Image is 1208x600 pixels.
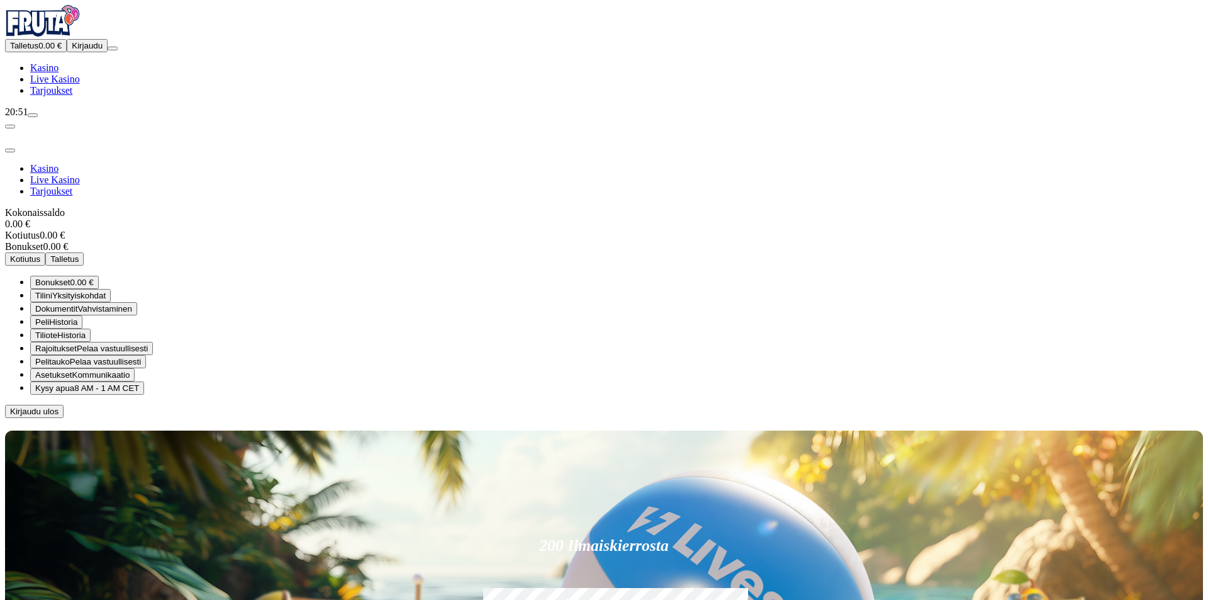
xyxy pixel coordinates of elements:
[10,41,38,50] span: Talletus
[30,315,82,329] button: 777 iconPeliHistoria
[5,241,1203,252] div: 0.00 €
[70,278,94,287] span: 0.00 €
[5,163,1203,197] nav: Main menu
[5,218,1203,230] div: 0.00 €
[5,28,81,38] a: Fruta
[35,331,57,340] span: Tiliote
[5,230,40,241] span: Kotiutus
[5,39,67,52] button: Talletusplus icon0.00 €
[30,342,153,355] button: limits iconRajoituksetPelaa vastuullisesti
[5,241,43,252] span: Bonukset
[50,254,79,264] span: Talletus
[72,41,103,50] span: Kirjaudu
[35,344,77,353] span: Rajoitukset
[10,254,40,264] span: Kotiutus
[5,125,15,128] button: chevron-left icon
[5,5,1203,96] nav: Primary
[57,331,86,340] span: Historia
[30,163,59,174] a: Kasino
[30,368,135,382] button: info iconAsetuksetKommunikaatio
[30,289,111,302] button: user iconTiliniYksityiskohdat
[108,47,118,50] button: menu
[30,382,144,395] button: chat iconKysy apua8 AM - 1 AM CET
[35,278,70,287] span: Bonukset
[30,74,80,84] a: Live Kasino
[35,370,72,380] span: Asetukset
[70,357,141,366] span: Pelaa vastuullisesti
[5,405,64,418] button: Kirjaudu ulos
[5,230,1203,241] div: 0.00 €
[30,174,80,185] a: Live Kasino
[5,62,1203,96] nav: Main menu
[35,317,49,327] span: Peli
[5,207,1203,230] div: Kokonaissaldo
[38,41,62,50] span: 0.00 €
[30,302,137,315] button: doc iconDokumentitVahvistaminen
[30,329,91,342] button: credit-card iconTilioteHistoria
[67,39,108,52] button: Kirjaudu
[49,317,77,327] span: Historia
[77,304,131,314] span: Vahvistaminen
[45,252,84,266] button: Talletus
[30,276,99,289] button: smiley iconBonukset0.00 €
[35,304,77,314] span: Dokumentit
[35,383,74,393] span: Kysy apua
[5,252,45,266] button: Kotiutus
[74,383,139,393] span: 8 AM - 1 AM CET
[10,407,59,416] span: Kirjaudu ulos
[5,149,15,152] button: close
[35,291,52,300] span: Tilini
[28,113,38,117] button: live-chat
[5,5,81,37] img: Fruta
[52,291,106,300] span: Yksityiskohdat
[72,370,130,380] span: Kommunikaatio
[30,186,72,196] a: Tarjoukset
[30,85,72,96] a: Tarjoukset
[5,106,28,117] span: 20:51
[30,62,59,73] a: Kasino
[77,344,148,353] span: Pelaa vastuullisesti
[35,357,70,366] span: Pelitauko
[30,355,146,368] button: clock iconPelitaukoPelaa vastuullisesti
